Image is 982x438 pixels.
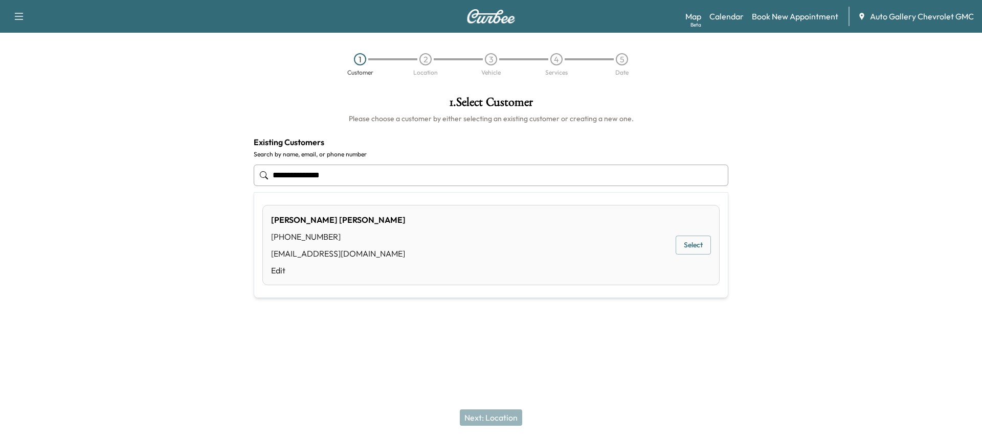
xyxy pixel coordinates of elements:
[347,70,373,76] div: Customer
[254,113,728,124] h6: Please choose a customer by either selecting an existing customer or creating a new one.
[870,10,974,22] span: Auto Gallery Chevrolet GMC
[615,70,629,76] div: Date
[271,264,406,276] a: Edit
[485,53,497,65] div: 3
[709,10,744,22] a: Calendar
[254,96,728,113] h1: 1 . Select Customer
[685,10,701,22] a: MapBeta
[254,150,728,158] label: Search by name, email, or phone number
[676,236,711,255] button: Select
[254,136,728,148] h4: Existing Customers
[354,53,366,65] div: 1
[550,53,563,65] div: 4
[752,10,838,22] a: Book New Appointment
[419,53,432,65] div: 2
[271,230,406,243] div: [PHONE_NUMBER]
[413,70,438,76] div: Location
[271,214,406,226] div: [PERSON_NAME] [PERSON_NAME]
[271,247,406,260] div: [EMAIL_ADDRESS][DOMAIN_NAME]
[690,21,701,29] div: Beta
[481,70,501,76] div: Vehicle
[466,9,516,24] img: Curbee Logo
[545,70,568,76] div: Services
[616,53,628,65] div: 5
